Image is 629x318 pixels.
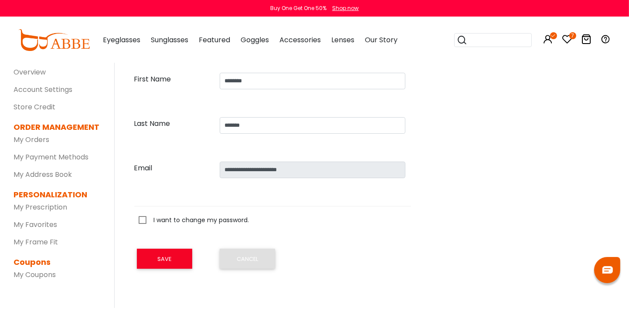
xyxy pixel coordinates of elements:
[365,35,398,45] span: Our Story
[137,249,192,269] button: SAVE
[134,162,153,175] label: Email
[14,135,50,145] a: My Orders
[328,4,359,12] a: Shop now
[220,249,275,269] button: CANCEL
[14,270,56,280] a: My Coupons
[14,169,72,179] a: My Address Book
[14,202,68,212] a: My Prescription
[14,67,46,77] a: Overview
[103,35,140,45] span: Eyeglasses
[279,35,321,45] span: Accessories
[562,36,573,46] a: 7
[241,35,269,45] span: Goggles
[14,237,58,247] a: My Frame Fit
[18,29,90,51] img: abbeglasses.com
[14,121,101,133] dt: ORDER MANAGEMENT
[151,35,188,45] span: Sunglasses
[331,35,354,45] span: Lenses
[14,189,101,200] dt: PERSONALIZATION
[14,256,101,268] dt: Coupons
[270,4,326,12] div: Buy One Get One 50%
[139,215,249,226] label: I want to change my password.
[332,4,359,12] div: Shop now
[134,73,171,86] label: First Name
[14,102,56,112] a: Store Credit
[569,32,576,39] i: 7
[14,152,89,162] a: My Payment Methods
[14,220,58,230] a: My Favorites
[199,35,230,45] span: Featured
[602,266,613,274] img: chat
[134,54,411,64] h5: MY ACCOUNT SETTINGS
[217,249,272,269] a: CANCEL
[14,85,73,95] a: Account Settings
[134,117,170,130] label: Last Name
